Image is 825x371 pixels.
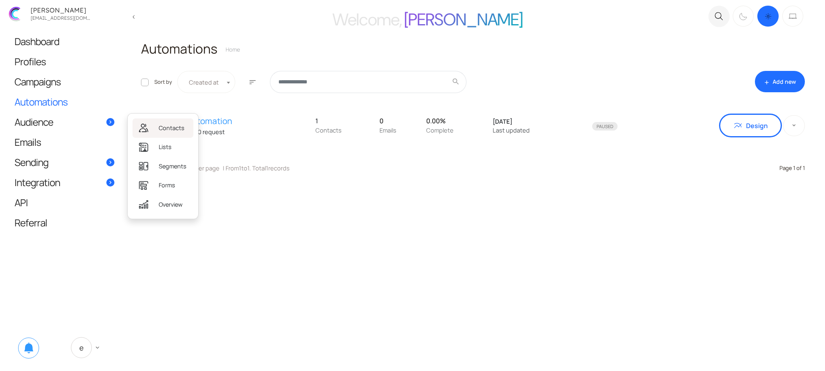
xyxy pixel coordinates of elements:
[426,116,485,125] h5: 0.00%
[15,57,46,66] span: Profiles
[404,8,523,31] span: [PERSON_NAME]
[15,158,48,166] span: Sending
[154,78,172,85] span: Sort by
[15,77,61,86] span: Campaigns
[63,332,110,364] a: E keyboard_arrow_down
[6,112,122,132] a: Audience
[141,40,218,58] span: Automations
[15,138,41,146] span: Emails
[133,157,193,176] a: Segments
[592,122,618,131] span: Paused
[4,3,126,25] a: [PERSON_NAME] [EMAIL_ADDRESS][DOMAIN_NAME]
[28,13,93,21] div: zhekan.zhutnik@gmail.com
[332,8,402,31] span: Welcome,
[94,344,101,351] span: keyboard_arrow_down
[133,118,193,137] a: Contacts
[379,116,418,125] h5: 0
[154,115,307,127] a: Untitled Automation
[177,71,235,93] span: Created at
[223,156,290,180] label: | From to . Total records
[426,126,454,134] span: Complete
[133,195,193,214] a: Overview
[159,200,182,209] span: Overview
[159,143,172,151] span: Lists
[266,164,268,172] span: 1
[159,181,175,190] span: Forms
[15,37,59,46] span: Dashboard
[779,164,805,172] label: Page 1 of 1
[247,164,249,172] span: 1
[6,132,122,152] a: Emails
[159,124,184,133] span: Contacts
[159,162,187,171] span: Segments
[763,78,770,87] span: add
[15,118,53,126] span: Audience
[15,218,47,227] span: Referral
[733,121,743,131] i: multiline_chart
[6,152,122,172] a: Sending
[6,31,122,51] a: Dashboard
[6,213,122,232] a: Referral
[493,126,530,134] span: Last updated
[6,172,122,192] a: Integration
[315,126,342,134] span: Contacts
[71,337,92,358] span: E
[249,79,257,86] span: sort
[28,7,93,13] div: [PERSON_NAME]
[755,71,805,92] a: addAdd new
[133,176,193,195] a: Forms
[178,156,220,180] label: items per page
[15,97,68,106] span: Automations
[379,126,396,134] span: Emails
[133,138,193,157] a: Lists
[226,46,240,53] a: Home
[154,127,307,136] div: Trigger via API 3.0 request
[6,72,122,91] a: Campaigns
[315,116,371,125] h5: 1
[15,198,28,207] span: API
[719,114,782,137] a: multiline_chartDesign
[247,71,259,93] button: sort
[6,92,122,112] a: Automations
[493,117,512,125] span: [DATE]
[239,164,241,172] span: 1
[732,4,805,28] div: Dark mode switcher
[186,78,227,87] span: Created at
[452,80,460,84] span: search
[6,52,122,71] a: Profiles
[6,193,122,212] a: API
[15,178,60,187] span: Integration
